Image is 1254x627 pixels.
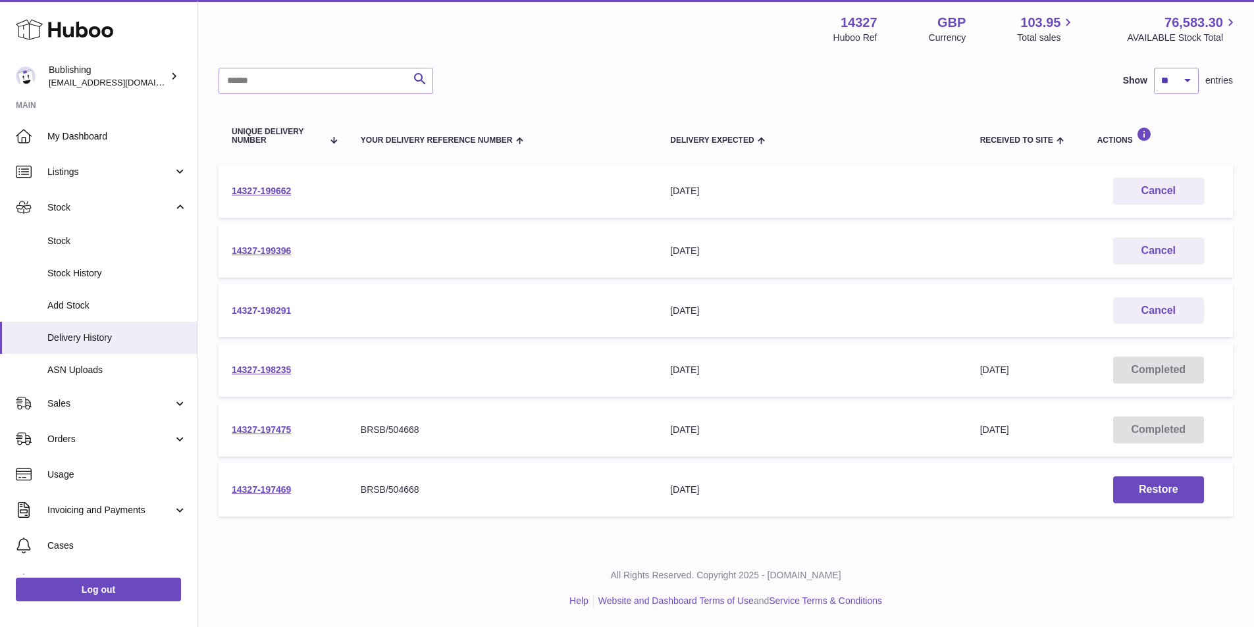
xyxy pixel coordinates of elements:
div: [DATE] [670,484,953,496]
a: 14327-199396 [232,245,291,256]
a: 14327-198235 [232,364,291,375]
li: and [594,595,882,607]
span: ASN Uploads [47,364,187,376]
span: Delivery Expected [670,136,754,145]
strong: GBP [937,14,966,32]
a: 14327-199662 [232,186,291,196]
a: 103.95 Total sales [1017,14,1076,44]
span: Cases [47,539,187,552]
a: Service Terms & Conditions [769,595,882,606]
a: 14327-198291 [232,305,291,316]
span: Add Stock [47,299,187,312]
div: [DATE] [670,364,953,376]
strong: 14327 [841,14,877,32]
span: entries [1205,74,1233,87]
p: All Rights Reserved. Copyright 2025 - [DOMAIN_NAME] [208,569,1243,582]
span: 103.95 [1020,14,1060,32]
span: AVAILABLE Stock Total [1127,32,1238,44]
button: Cancel [1113,238,1204,264]
div: BRSB/504668 [361,424,644,436]
span: Stock [47,201,173,214]
label: Show [1123,74,1147,87]
span: Usage [47,468,187,481]
div: [DATE] [670,245,953,257]
div: Currency [929,32,966,44]
span: Total sales [1017,32,1076,44]
span: Listings [47,166,173,178]
a: 76,583.30 AVAILABLE Stock Total [1127,14,1238,44]
a: Help [569,595,588,606]
a: 14327-197475 [232,424,291,435]
div: Actions [1097,127,1220,145]
img: accounting@bublishing.com [16,66,36,86]
span: Unique Delivery Number [232,128,323,145]
div: [DATE] [670,185,953,197]
div: BRSB/504668 [361,484,644,496]
span: Stock History [47,267,187,280]
span: 76,583.30 [1164,14,1223,32]
span: Your Delivery Reference Number [361,136,513,145]
span: [DATE] [980,364,1009,375]
a: Website and Dashboard Terms of Use [598,595,754,606]
button: Cancel [1113,178,1204,205]
div: [DATE] [670,424,953,436]
div: Huboo Ref [833,32,877,44]
span: [EMAIL_ADDRESS][DOMAIN_NAME] [49,77,194,88]
span: Sales [47,397,173,410]
span: Delivery History [47,332,187,344]
div: Bublishing [49,64,167,89]
span: [DATE] [980,424,1009,435]
a: Log out [16,578,181,601]
button: Restore [1113,476,1204,503]
button: Cancel [1113,297,1204,324]
span: Invoicing and Payments [47,504,173,516]
span: My Dashboard [47,130,187,143]
span: Received to Site [980,136,1053,145]
div: [DATE] [670,305,953,317]
span: Orders [47,433,173,445]
a: 14327-197469 [232,484,291,495]
span: Stock [47,235,187,247]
